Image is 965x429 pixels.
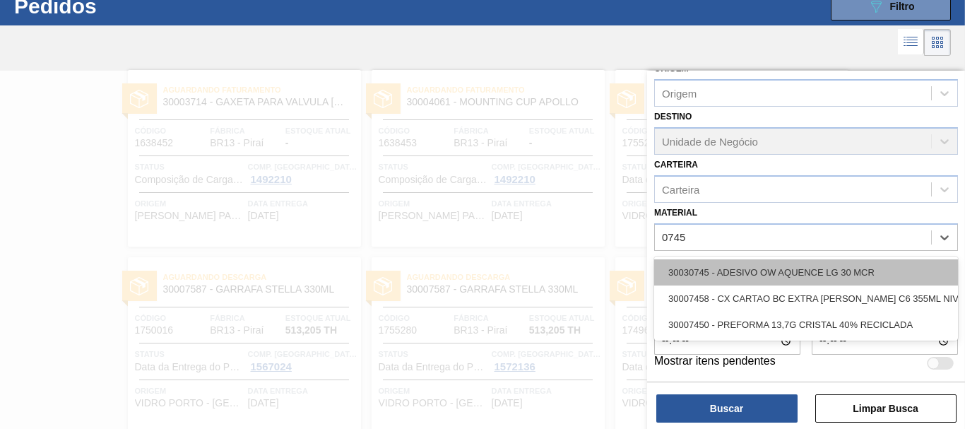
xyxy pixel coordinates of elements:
div: 30030745 - ADESIVO OW AQUENCE LG 30 MCR [654,259,958,286]
label: Carteira [654,160,698,170]
label: Mostrar itens pendentes [654,355,776,372]
span: Filtro [890,1,915,12]
label: Material [654,208,697,218]
a: statusAguardando Faturamento30004061 - MOUNTING CUP APOLLOCódigo1638453FábricaBR13 - PiraíEstoque... [361,70,605,247]
div: Visão em Lista [898,29,924,56]
div: Carteira [662,183,699,195]
div: Origem [662,88,697,100]
div: 30007450 - PREFORMA 13,7G CRISTAL 40% RECICLADA [654,312,958,338]
a: statusAguardando Descarga30007587 - GARRAFA STELLA 330MLCódigo1755278FábricaBR13 - PiraíEstoque a... [605,70,848,247]
a: statusAguardando Faturamento30003714 - GAXETA PARA VALVULA [PERSON_NAME]Código1638452FábricaBR13 ... [117,70,361,247]
div: 30007458 - CX CARTAO BC EXTRA [PERSON_NAME] C6 355ML NIV19 [654,286,958,312]
div: Visão em Cards [924,29,951,56]
label: Destino [654,112,692,122]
